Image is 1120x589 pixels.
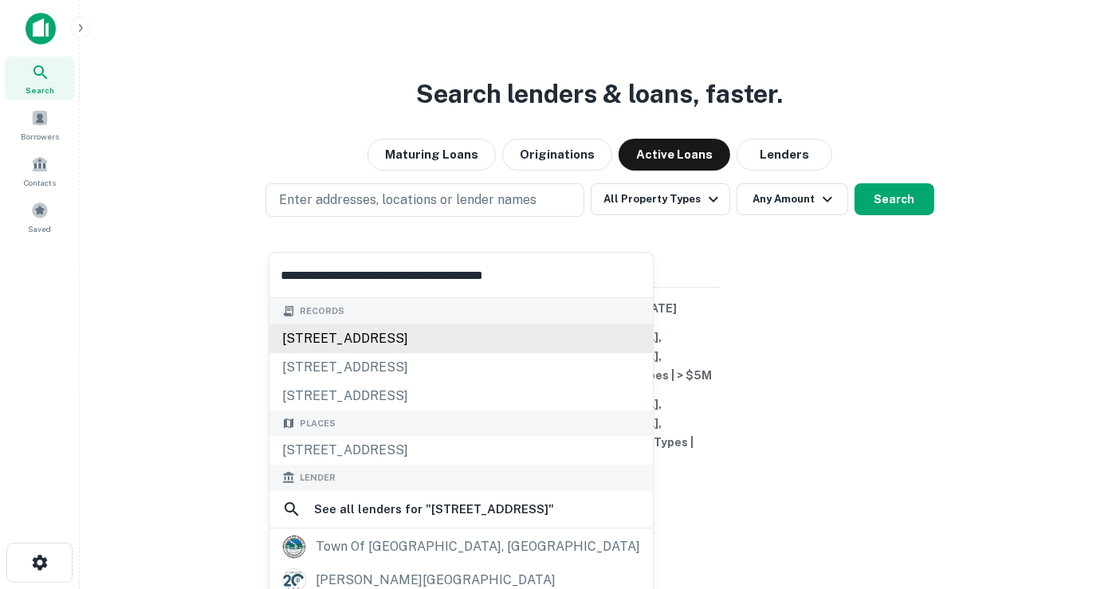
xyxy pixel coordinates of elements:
span: Search [26,84,54,96]
button: Any Amount [737,183,848,215]
img: picture [283,536,305,558]
iframe: Chat Widget [1040,461,1120,538]
a: town of [GEOGRAPHIC_DATA], [GEOGRAPHIC_DATA] [269,530,653,563]
h3: Search lenders & loans, faster. [417,75,784,113]
a: Search [5,57,75,100]
button: Active Loans [619,139,730,171]
img: capitalize-icon.png [26,13,56,45]
p: Enter addresses, locations or lender names [279,190,536,210]
button: All Property Types [591,183,729,215]
span: Places [300,417,336,430]
a: Saved [5,195,75,238]
button: Lenders [737,139,832,171]
div: [STREET_ADDRESS] [269,324,653,353]
button: Search [855,183,934,215]
a: Borrowers [5,103,75,146]
div: [STREET_ADDRESS] [269,436,653,465]
a: Contacts [5,149,75,192]
h6: See all lenders for " [STREET_ADDRESS] " [314,500,554,519]
button: Maturing Loans [367,139,496,171]
div: [STREET_ADDRESS] [269,382,653,410]
span: Contacts [24,176,56,189]
span: Records [300,304,344,318]
div: [STREET_ADDRESS] [269,353,653,382]
span: Borrowers [21,130,59,143]
span: Saved [29,222,52,235]
button: Enter addresses, locations or lender names [265,183,584,217]
button: Originations [502,139,612,171]
div: town of [GEOGRAPHIC_DATA], [GEOGRAPHIC_DATA] [316,535,640,559]
span: Lender [300,471,336,485]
